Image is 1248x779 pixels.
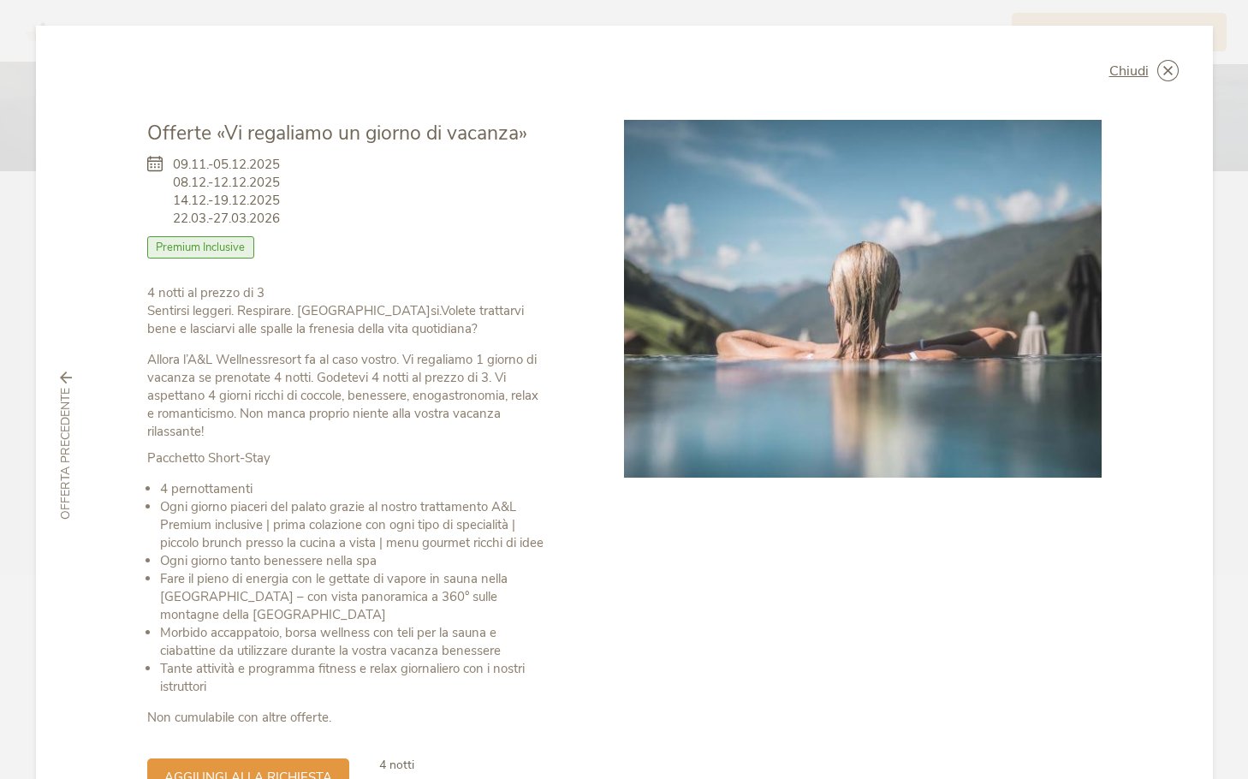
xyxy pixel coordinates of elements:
[1109,64,1149,78] span: Chiudi
[160,480,548,498] li: 4 pernottamenti
[147,236,255,259] span: Premium Inclusive
[160,498,548,552] li: Ogni giorno piaceri del palato grazie al nostro trattamento A&L Premium inclusive | prima colazio...
[147,120,527,146] span: Offerte «Vi regaliamo un giorno di vacanza»
[160,552,548,570] li: Ogni giorno tanto benessere nella spa
[624,120,1102,478] img: Offerte «Vi regaliamo un giorno di vacanza»
[147,449,270,467] strong: Pacchetto Short-Stay
[160,570,548,624] li: Fare il pieno di energia con le gettate di vapore in sauna nella [GEOGRAPHIC_DATA] – con vista pa...
[57,388,74,520] span: Offerta precedente
[147,284,548,338] p: Sentirsi leggeri. Respirare. [GEOGRAPHIC_DATA]si.
[173,156,280,228] span: 09.11.-05.12.2025 08.12.-12.12.2025 14.12.-19.12.2025 22.03.-27.03.2026
[147,284,264,301] strong: 4 notti al prezzo di 3
[147,351,548,441] p: Allora l’A&L Wellnessresort fa al caso vostro. Vi regaliamo 1 giorno di vacanza se prenotate 4 no...
[147,302,524,337] strong: Volete trattarvi bene e lasciarvi alle spalle la frenesia della vita quotidiana?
